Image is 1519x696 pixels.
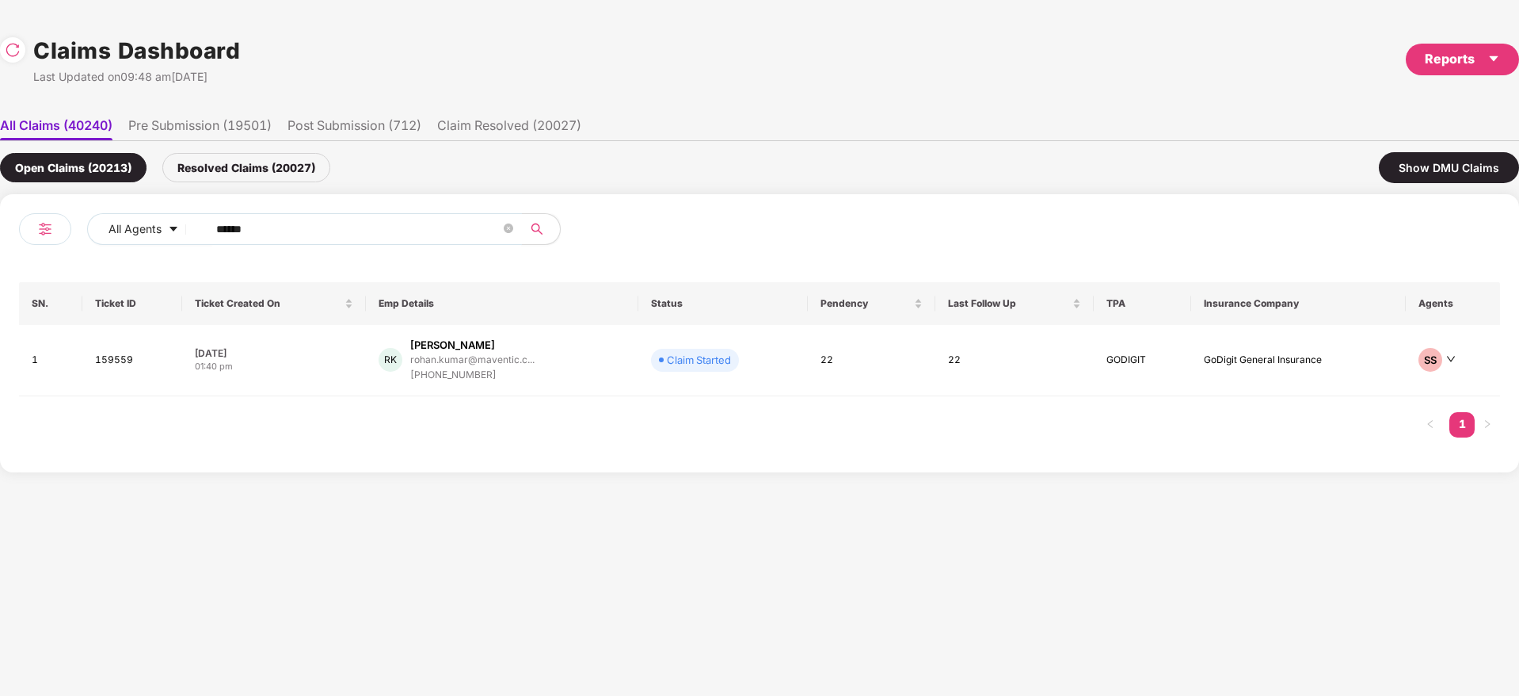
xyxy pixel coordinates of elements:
[1475,412,1500,438] li: Next Page
[33,33,240,68] h1: Claims Dashboard
[5,42,21,58] img: svg+xml;base64,PHN2ZyBpZD0iUmVsb2FkLTMyeDMyIiB4bWxucz0iaHR0cDovL3d3dy53My5vcmcvMjAwMC9zdmciIHdpZH...
[638,282,809,325] th: Status
[1191,282,1407,325] th: Insurance Company
[82,282,182,325] th: Ticket ID
[168,224,179,236] span: caret-down
[521,213,561,245] button: search
[108,220,162,238] span: All Agents
[1379,152,1519,183] div: Show DMU Claims
[1418,412,1443,438] button: left
[379,348,402,372] div: RK
[948,297,1069,310] span: Last Follow Up
[820,297,911,310] span: Pendency
[935,325,1094,396] td: 22
[808,282,935,325] th: Pendency
[410,354,535,365] div: rohan.kumar@maventic.c...
[410,338,495,353] div: [PERSON_NAME]
[521,223,552,235] span: search
[935,282,1094,325] th: Last Follow Up
[667,352,731,368] div: Claim Started
[1406,282,1500,325] th: Agents
[1191,325,1407,396] td: GoDigit General Insurance
[195,297,342,310] span: Ticket Created On
[128,117,272,140] li: Pre Submission (19501)
[1475,412,1500,438] button: right
[1483,419,1492,429] span: right
[36,220,55,239] img: svg+xml;base64,PHN2ZyB4bWxucz0iaHR0cDovL3d3dy53My5vcmcvMjAwMC9zdmciIHdpZHRoPSIyNCIgaGVpZ2h0PSIyNC...
[1418,412,1443,438] li: Previous Page
[504,224,513,233] span: close-circle
[410,368,535,383] div: [PHONE_NUMBER]
[366,282,638,325] th: Emp Details
[437,117,581,140] li: Claim Resolved (20027)
[82,325,182,396] td: 159559
[287,117,421,140] li: Post Submission (712)
[33,68,240,86] div: Last Updated on 09:48 am[DATE]
[1449,412,1475,436] a: 1
[19,282,82,325] th: SN.
[808,325,935,396] td: 22
[1446,354,1456,364] span: down
[1094,325,1191,396] td: GODIGIT
[1094,282,1191,325] th: TPA
[195,346,354,360] div: [DATE]
[1425,49,1500,69] div: Reports
[19,325,82,396] td: 1
[1449,412,1475,438] li: 1
[504,222,513,237] span: close-circle
[87,213,213,245] button: All Agentscaret-down
[182,282,367,325] th: Ticket Created On
[1487,52,1500,65] span: caret-down
[162,153,330,182] div: Resolved Claims (20027)
[195,360,354,373] div: 01:40 pm
[1426,419,1435,429] span: left
[1418,348,1442,372] div: SS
